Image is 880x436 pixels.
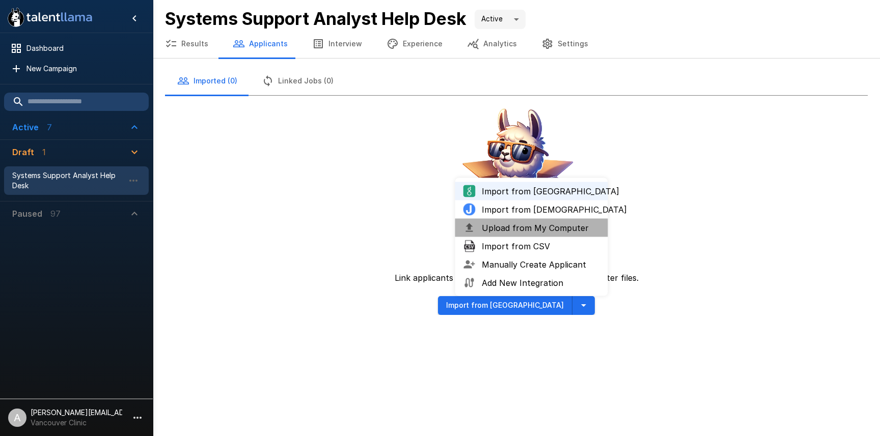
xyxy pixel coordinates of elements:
span: Add New Integration [482,277,600,289]
p: Link applicants from your ATS or upload from computer files. [395,272,639,284]
button: Imported (0) [165,67,250,95]
span: Upload from My Computer [482,222,600,234]
div: Active [475,10,526,29]
button: Experience [374,30,455,58]
span: Manually Create Applicant [482,258,600,271]
button: Applicants [221,30,300,58]
button: Analytics [455,30,529,58]
img: greenhouse_logo.jpeg [463,185,476,197]
button: Results [153,30,221,58]
span: Import from [GEOGRAPHIC_DATA] [482,185,600,197]
img: jobvite_logo.png [463,204,476,216]
button: Linked Jobs (0) [250,67,346,95]
img: file-csv-icon-md@2x.png [463,240,476,252]
button: Settings [529,30,600,58]
span: Import from CSV [482,240,600,252]
button: Import from [GEOGRAPHIC_DATA] [438,296,572,315]
button: Interview [300,30,374,58]
img: Animated document [453,104,580,231]
b: Systems Support Analyst Help Desk [165,8,466,29]
span: Import from [DEMOGRAPHIC_DATA] [482,204,600,216]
